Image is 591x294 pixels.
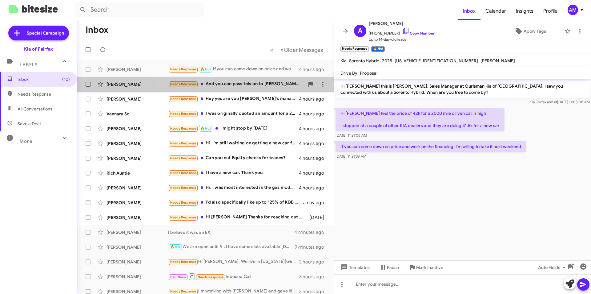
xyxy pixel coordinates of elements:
button: Auto Fields [533,262,573,273]
div: [PERSON_NAME] [107,229,168,235]
div: I was originally quoted an amount for a 2021 xse for approximately 23,000 including my trade in. [168,110,299,117]
span: [US_VEHICLE_IDENTIFICATION_NUMBER] [395,58,478,64]
span: 🔥 Hot [170,245,181,249]
a: Insights [511,2,538,20]
span: » [280,46,284,54]
div: Hi [PERSON_NAME] Thanks for reaching out to me. We have slightly change plan and looking for 2026... [168,214,306,221]
span: Pause [387,262,399,273]
div: [PERSON_NAME] [107,259,168,265]
span: Up to 14-day-old leads [369,36,435,43]
span: Kia [340,58,347,64]
input: Search [74,2,204,17]
a: Profile [538,2,562,20]
span: Needs Response [170,289,196,293]
a: Special Campaign [8,26,69,40]
button: Next [277,43,327,56]
h1: Inbox [86,25,108,35]
div: [PERSON_NAME] [107,66,168,72]
span: Labels [20,62,38,68]
span: Needs Response [170,260,196,264]
div: 2 hours ago [299,259,329,265]
div: [PERSON_NAME] [107,274,168,280]
div: 3 hours ago [299,274,329,280]
div: 4 hours ago [299,126,329,132]
span: 🔥 Hot [200,67,211,71]
div: 4 hours ago [299,111,329,117]
span: Auto Fields [538,262,568,273]
div: Rich Auntie [107,170,168,176]
button: Apply Tags [498,26,561,37]
span: Mark Inactive [416,262,443,273]
div: [PERSON_NAME] [107,214,168,221]
div: I have a new car. Thank you [168,169,299,176]
div: Inbound Call [168,273,299,280]
span: Needs Response [170,97,196,101]
span: Inbox [18,76,70,82]
div: Hi. I'm still waiting on getting a new car for now. Thank you for checking. [168,140,299,147]
div: Hey yes are you [PERSON_NAME]'s manager? [168,95,299,102]
span: « [270,46,273,54]
a: Inbox [458,2,480,20]
span: Needs Response [170,67,196,71]
span: Needs Response [170,201,196,205]
span: [PHONE_NUMBER] [369,27,435,36]
div: AM [568,5,578,15]
div: Hi. I was most interested in the gas model. Ceramic Silver SX. Dark Edition. [168,184,299,191]
span: [DATE] 11:21:06 AM [336,133,367,138]
span: Proposal [360,70,377,76]
a: Copy Number [402,31,435,35]
div: Kia of Fairfax [24,46,53,52]
div: a day ago [303,200,329,206]
span: 🔥 Hot [200,126,211,130]
div: [PERSON_NAME] [107,126,168,132]
span: Call Them [170,275,186,279]
div: 4 hours ago [299,140,329,147]
div: [DATE] [306,214,329,221]
div: Vannara So [107,111,168,117]
div: I'd also specifically like up to 125% of KBB FMV, and financing of 2% or less. Your GM offered me... [168,199,303,206]
div: 4 hours ago [299,155,329,161]
p: Hi [PERSON_NAME] feel the price of 42k for a 2000 mile driven car is high I stopped at a couple o... [336,108,505,131]
div: [PERSON_NAME] [107,200,168,206]
div: And you can pass this on to [PERSON_NAME] who det me up with [PERSON_NAME]. [168,81,304,88]
div: [PERSON_NAME] [107,185,168,191]
span: Needs Response [170,171,196,175]
span: All Conversations [18,106,52,112]
span: Save a Deal [18,121,41,127]
span: Apply Tags [524,26,546,37]
small: Needs Response [340,46,369,52]
button: Previous [266,43,277,56]
div: 9 minutes ago [295,244,329,250]
span: More [20,139,32,144]
span: Needs Response [170,126,196,130]
button: AM [562,5,584,15]
div: Can you cut Equity checks for trades? [168,155,299,162]
span: Sorento Hybrid [349,58,380,64]
div: [PERSON_NAME] [107,244,168,250]
button: Templates [334,262,375,273]
a: Calendar [480,2,511,20]
span: Needs Response [170,82,196,86]
span: Older Messages [284,47,323,53]
div: [PERSON_NAME] [107,81,168,87]
span: Special Campaign [27,30,64,36]
div: I might stop by [DATE] [168,125,299,132]
span: said at [546,100,557,104]
span: Needs Response [170,141,196,145]
div: If you can come down on price and work on the financing, I'm willing to take it next weekend [168,66,299,73]
div: Hi [PERSON_NAME]. We live in [US_STATE][GEOGRAPHIC_DATA], so just stopping by is not a reasonable... [168,258,299,265]
div: [PERSON_NAME] [107,155,168,161]
span: Kia Fairfax [DATE] 11:05:08 AM [529,100,590,104]
div: [PERSON_NAME] [107,96,168,102]
span: [DATE] 11:21:38 AM [336,154,366,159]
div: We are open until 9 , I have some slots available [DATE]! what time works best for you ? [168,243,295,251]
span: Needs Response [170,186,196,190]
div: 4 hours ago [299,170,329,176]
p: If you can come down on price and work on the financing, I'm willing to take it next weekend [336,141,526,152]
span: 2025 [382,58,392,64]
span: Needs Response [170,112,196,116]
